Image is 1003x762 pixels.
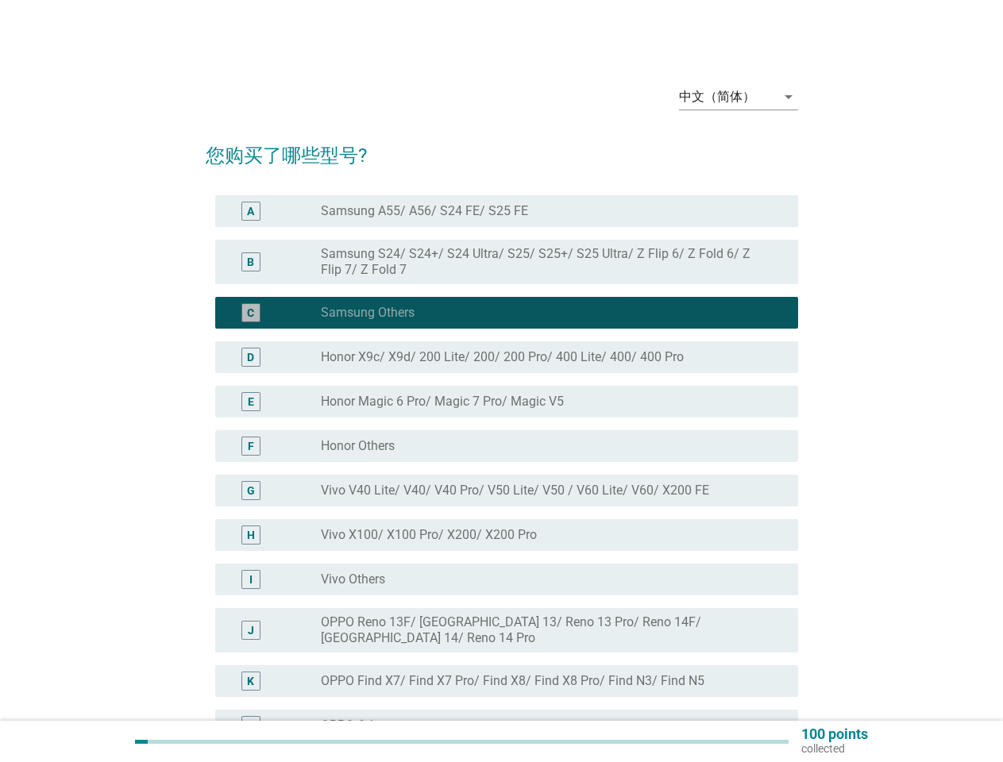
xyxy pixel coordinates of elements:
[779,87,798,106] i: arrow_drop_down
[801,741,868,756] p: collected
[321,438,395,454] label: Honor Others
[248,622,254,639] div: J
[247,483,255,499] div: G
[679,90,755,104] div: 中文（简体）
[247,527,255,544] div: H
[248,718,254,734] div: L
[321,349,684,365] label: Honor X9c/ X9d/ 200 Lite/ 200/ 200 Pro/ 400 Lite/ 400/ 400 Pro
[321,614,773,646] label: OPPO Reno 13F/ [GEOGRAPHIC_DATA] 13/ Reno 13 Pro/ Reno 14F/ [GEOGRAPHIC_DATA] 14/ Reno 14 Pro
[249,571,253,588] div: I
[247,254,254,271] div: B
[321,305,415,321] label: Samsung Others
[247,673,254,690] div: K
[247,203,254,220] div: A
[801,727,868,741] p: 100 points
[321,246,773,278] label: Samsung S24/ S24+/ S24 Ultra/ S25/ S25+/ S25 Ultra/ Z Flip 6/ Z Fold 6/ Z Flip 7/ Z Fold 7
[321,571,385,587] label: Vivo Others
[321,718,394,733] label: OPPO Others
[248,438,254,455] div: F
[247,305,254,321] div: C
[206,125,798,170] h2: 您购买了哪些型号?
[321,483,709,498] label: Vivo V40 Lite/ V40/ V40 Pro/ V50 Lite/ V50 / V60 Lite/ V60/ X200 FE
[321,394,564,410] label: Honor Magic 6 Pro/ Magic 7 Pro/ Magic V5
[321,527,537,543] label: Vivo X100/ X100 Pro/ X200/ X200 Pro
[321,673,704,689] label: OPPO Find X7/ Find X7 Pro/ Find X8/ Find X8 Pro/ Find N3/ Find N5
[321,203,528,219] label: Samsung A55/ A56/ S24 FE/ S25 FE
[247,349,254,366] div: D
[248,394,254,410] div: E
